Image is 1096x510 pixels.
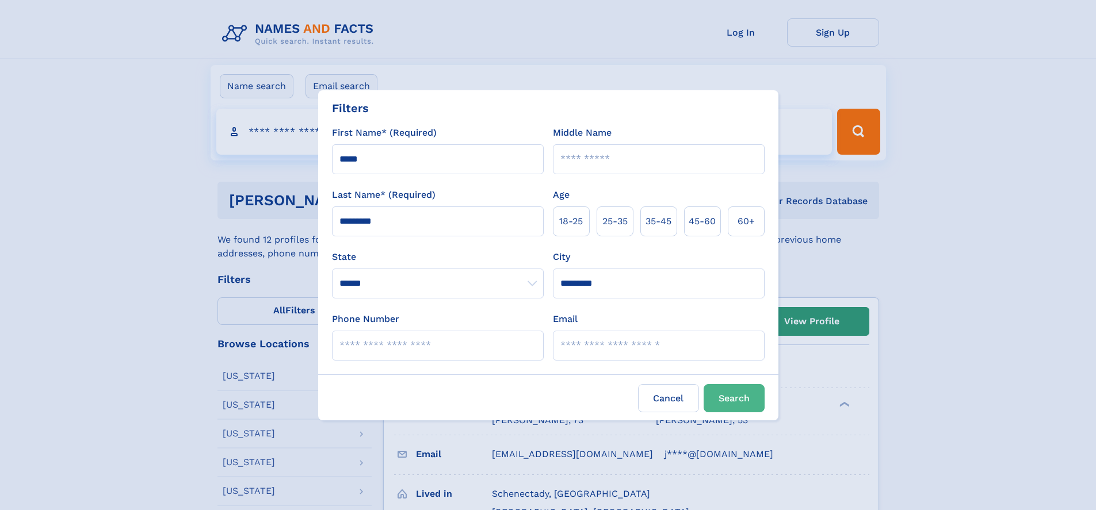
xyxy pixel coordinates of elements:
[638,384,699,412] label: Cancel
[553,312,578,326] label: Email
[332,126,437,140] label: First Name* (Required)
[332,250,544,264] label: State
[602,214,628,228] span: 25‑35
[689,214,716,228] span: 45‑60
[332,188,436,202] label: Last Name* (Required)
[332,312,399,326] label: Phone Number
[553,188,570,202] label: Age
[559,214,583,228] span: 18‑25
[704,384,765,412] button: Search
[738,214,755,228] span: 60+
[553,250,570,264] label: City
[332,99,369,117] div: Filters
[646,214,671,228] span: 35‑45
[553,126,612,140] label: Middle Name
